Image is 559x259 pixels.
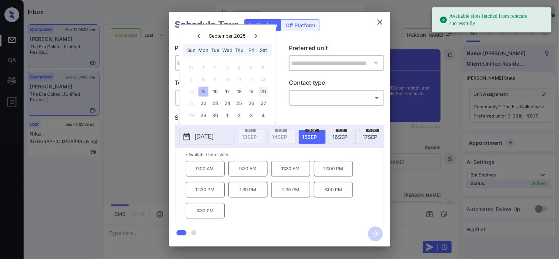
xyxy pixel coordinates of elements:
div: Choose Saturday, September 27th, 2025 [258,99,268,109]
div: Not available Thursday, September 11th, 2025 [234,75,244,85]
div: Not available Wednesday, September 3rd, 2025 [223,63,233,73]
div: month 2025-09 [182,62,273,121]
button: close [373,15,387,29]
div: Thu [234,45,244,55]
button: btn-next [364,224,387,244]
div: In Person [177,92,269,104]
div: September , 2025 [209,33,246,39]
p: Select slot [175,113,384,125]
div: Choose Tuesday, September 23rd, 2025 [210,99,220,109]
div: Off Platform [282,20,319,31]
div: Not available Wednesday, September 10th, 2025 [223,75,233,85]
p: Contact type [289,78,384,90]
div: Not available Sunday, September 14th, 2025 [186,87,196,97]
div: Not available Tuesday, September 2nd, 2025 [210,63,220,73]
div: Choose Saturday, September 20th, 2025 [258,87,268,97]
div: Choose Thursday, September 18th, 2025 [234,87,244,97]
p: 2:30 PM [271,182,310,197]
div: Not available Monday, September 8th, 2025 [199,75,209,85]
div: On Platform [245,20,281,31]
span: 15 SEP [303,134,317,140]
button: [DATE] [179,129,234,144]
div: Choose Wednesday, October 1st, 2025 [223,111,233,120]
p: 3:00 PM [314,182,353,197]
p: 12:00 PM [314,161,353,176]
div: Not available Tuesday, September 9th, 2025 [210,75,220,85]
div: Choose Saturday, October 4th, 2025 [258,111,268,120]
p: *Available time slots [186,148,384,161]
span: tue [336,128,347,132]
div: Not available Sunday, August 31st, 2025 [186,63,196,73]
p: 12:30 PM [186,182,225,197]
div: Not available Sunday, September 7th, 2025 [186,75,196,85]
div: Not available Friday, September 5th, 2025 [247,63,256,73]
div: date-select [298,130,326,144]
div: Wed [223,45,233,55]
div: Choose Thursday, September 25th, 2025 [234,99,244,109]
div: Mon [199,45,209,55]
div: Available slots fetched from rentcafe successfully [440,10,546,30]
p: [DATE] [195,132,214,141]
p: 9:00 AM [186,161,225,176]
div: Sat [258,45,268,55]
div: Choose Wednesday, September 17th, 2025 [223,87,233,97]
p: Tour type [175,78,270,90]
div: Choose Wednesday, September 24th, 2025 [223,99,233,109]
div: Choose Friday, October 3rd, 2025 [247,111,256,120]
p: 3:30 PM [186,203,225,218]
div: Choose Monday, September 29th, 2025 [199,111,209,120]
div: Not available Thursday, September 4th, 2025 [234,63,244,73]
div: Choose Friday, September 26th, 2025 [247,99,256,109]
p: 9:30 AM [228,161,268,176]
span: 16 SEP [333,134,348,140]
div: Not available Friday, September 12th, 2025 [247,75,256,85]
div: Choose Thursday, October 2nd, 2025 [234,111,244,120]
div: Not available Sunday, September 28th, 2025 [186,111,196,120]
p: 11:30 AM [271,161,310,176]
div: date-select [359,130,386,144]
p: 1:30 PM [228,182,268,197]
div: Fri [247,45,256,55]
div: Not available Monday, September 1st, 2025 [199,63,209,73]
div: Tue [210,45,220,55]
div: Choose Tuesday, September 30th, 2025 [210,111,220,120]
p: Preferred unit [289,43,384,55]
h2: Schedule Tour [169,12,244,38]
div: Not available Sunday, September 21st, 2025 [186,99,196,109]
div: Choose Friday, September 19th, 2025 [247,87,256,97]
div: Not available Saturday, September 6th, 2025 [258,63,268,73]
span: mon [305,128,319,132]
div: Choose Tuesday, September 16th, 2025 [210,87,220,97]
div: date-select [329,130,356,144]
div: Choose Monday, September 15th, 2025 [199,87,209,97]
div: Sun [186,45,196,55]
div: Choose Monday, September 22nd, 2025 [199,99,209,109]
p: Preferred community [175,43,270,55]
span: 17 SEP [363,134,378,140]
span: wed [366,128,379,132]
div: Not available Saturday, September 13th, 2025 [258,75,268,85]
